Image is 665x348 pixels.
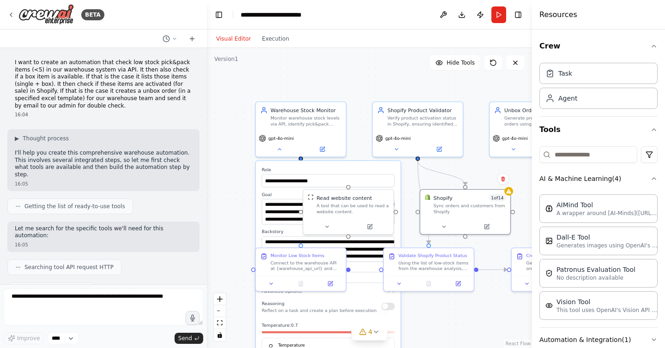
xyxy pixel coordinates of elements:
g: Edge from e4a5ca10-3c55-4e07-8006-dafefa721206 to e36256f6-da30-438f-8db2-944ce882f381 [414,161,469,185]
p: I'll help you create this comprehensive warehouse automation. This involves several integrated st... [15,150,192,178]
button: No output available [285,279,316,288]
span: Getting the list of ready-to-use tools [24,203,125,210]
div: ShopifyShopify1of14Sync orders and customers from Shopify [420,189,511,235]
img: DallETool [545,237,553,245]
img: Logo [18,4,74,25]
button: Crew [539,33,658,59]
div: Connect to the warehouse API at {warehouse_api_url} and identify all pick&pack items with stock l... [271,260,342,271]
div: Unbox Order CreatorGenerate professional unbox orders using the specified Excel template format, ... [489,102,580,157]
div: Verify product activation status in Shopify, ensuring identified low-stock items are currently ac... [387,115,459,127]
div: Warehouse Stock Monitor [271,107,342,114]
div: Monitor Low Stock Items [271,252,325,258]
span: gpt-4o-mini [268,135,294,141]
div: BETA [81,9,104,20]
span: Number of enabled actions [489,194,506,202]
div: 16:05 [15,180,192,187]
button: Visual Editor [211,33,256,44]
img: AIMindTool [545,205,553,212]
div: Shopify Product ValidatorVerify product activation status in Shopify, ensuring identified low-sto... [372,102,464,157]
button: Hide Tools [430,55,480,70]
div: Create Unbox Order [526,252,570,258]
div: Monitor warehouse stock levels via API, identify pick&pack items with low stock (<5 units), and c... [271,115,342,127]
span: Improve [17,335,40,342]
div: React Flow controls [214,293,226,341]
button: ▶Thought process [15,135,69,142]
div: Create Unbox OrderGenerate a professional unbox order using the validated items list and the spec... [511,247,602,292]
label: Role [262,167,395,173]
label: Backstory [262,229,395,235]
p: Let me search for the specific tools we'll need for this automation: [15,225,192,240]
div: AI & Machine Learning(4) [539,191,658,327]
button: Open in side panel [446,279,471,288]
div: Version 1 [214,55,238,63]
span: Searching tool API request HTTP [24,264,114,271]
button: Open in side panel [318,279,343,288]
div: Sync orders and customers from Shopify [434,203,506,215]
button: Hide left sidebar [212,8,225,21]
button: No output available [413,279,444,288]
div: Generate a professional unbox order using the validated items list and the specified Excel templa... [526,260,598,271]
div: AIMind Tool [556,200,658,210]
button: zoom out [214,305,226,317]
div: Using the list of low-stock items from the warehouse analysis, verify each item's activation stat... [399,260,470,271]
button: Open in side panel [349,222,390,231]
span: Hide Tools [447,59,475,66]
button: Send [175,333,203,344]
div: Shopify [434,194,453,202]
div: Task [558,69,572,78]
div: Monitor Low Stock ItemsConnect to the warehouse API at {warehouse_api_url} and identify all pick&... [255,247,346,292]
span: Temperature: 0.7 [262,322,298,328]
div: Shopify Product Validator [387,107,459,114]
span: Advanced Options [262,288,302,294]
button: Improve [4,332,44,344]
div: Validate Shopify Product Status [399,252,467,258]
p: This tool uses OpenAI's Vision API to describe the contents of an image. [556,306,658,314]
div: Validate Shopify Product StatusUsing the list of low-stock items from the warehouse analysis, ver... [383,247,474,292]
span: Send [178,335,192,342]
button: Switch to previous chat [159,33,181,44]
div: 16:04 [15,111,192,118]
p: Generates images using OpenAI's Dall-E model. [556,242,658,249]
div: Vision Tool [556,297,658,306]
div: Read website content [316,194,372,202]
button: zoom in [214,293,226,305]
nav: breadcrumb [241,10,333,19]
div: A tool that can be used to read a website content. [316,203,389,215]
img: Shopify [425,194,431,200]
div: Warehouse Stock MonitorMonitor warehouse stock levels via API, identify pick&pack items with low ... [255,102,346,157]
h4: Resources [539,9,577,20]
p: A wrapper around [AI-Minds]([URL][DOMAIN_NAME]). Useful for when you need answers to questions fr... [556,210,658,217]
button: Open in side panel [418,145,459,154]
div: Agent [558,94,577,103]
button: Open in side panel [466,222,507,231]
a: React Flow attribution [506,341,531,346]
button: Advanced Options [262,288,395,295]
span: gpt-4o-mini [502,135,527,141]
span: ▶ [15,135,19,142]
button: Execution [256,33,295,44]
g: Edge from 18b45959-e8ce-41b6-8f7d-d9cba4baf206 to 658da806-ca63-4f56-a71d-2794716096b1 [478,266,507,273]
button: Hide right sidebar [512,8,525,21]
button: Tools [539,117,658,143]
img: VisionTool [545,302,553,309]
img: PatronusEvalTool [545,270,553,277]
p: I want to create an automation that check low stock pick&pack items (<5) in our warehouse system ... [15,59,192,109]
div: Unbox Order Creator [504,107,575,114]
span: Reasoning [262,301,284,306]
div: 16:05 [15,241,192,248]
span: Thought process [23,135,69,142]
div: Patronus Evaluation Tool [556,265,635,274]
div: ScrapeWebsiteToolRead website contentA tool that can be used to read a website content. [302,189,394,235]
p: Reflect on a task and create a plan before execution [262,308,377,314]
span: 4 [369,327,373,336]
div: Crew [539,59,658,116]
button: Click to speak your automation idea [186,311,199,325]
button: Start a new chat [185,33,199,44]
label: Goal [262,192,395,198]
div: Generate professional unbox orders using the specified Excel template format, incorporating all v... [504,115,575,127]
button: 4 [352,324,387,341]
img: ScrapeWebsiteTool [308,194,314,200]
button: Delete node [497,173,509,185]
span: gpt-4o-mini [385,135,411,141]
button: toggle interactivity [214,329,226,341]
